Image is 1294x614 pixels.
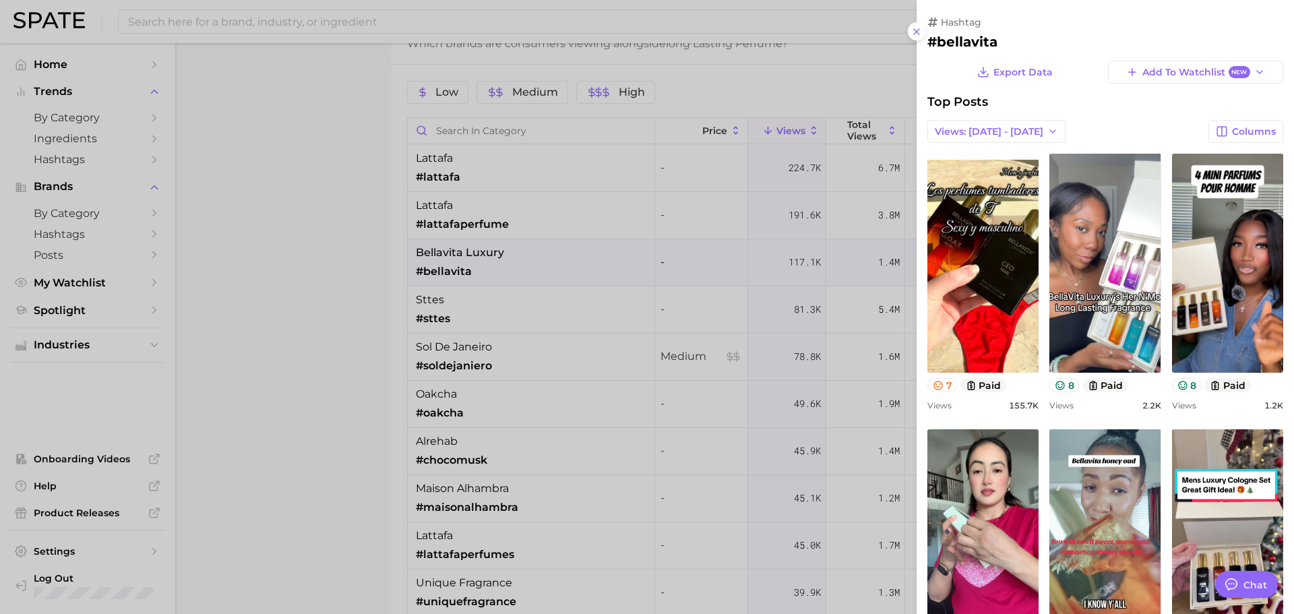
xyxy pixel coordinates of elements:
button: Add to WatchlistNew [1108,61,1283,84]
h2: #bellavita [927,34,1283,50]
button: Export Data [974,61,1056,84]
span: Views [1172,400,1196,410]
span: Add to Watchlist [1142,66,1250,79]
button: Columns [1208,120,1283,143]
span: Top Posts [927,94,988,109]
span: Views: [DATE] - [DATE] [935,126,1043,137]
button: 8 [1172,378,1202,392]
span: hashtag [941,16,981,28]
span: 155.7k [1009,400,1039,410]
span: Export Data [993,67,1053,78]
button: paid [1204,378,1251,392]
button: paid [1082,378,1129,392]
span: Views [1049,400,1074,410]
span: Views [927,400,952,410]
span: Columns [1232,126,1276,137]
button: Views: [DATE] - [DATE] [927,120,1066,143]
button: 7 [927,378,958,392]
button: paid [960,378,1007,392]
button: 8 [1049,378,1080,392]
span: New [1229,66,1250,79]
span: 1.2k [1264,400,1283,410]
span: 2.2k [1142,400,1161,410]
